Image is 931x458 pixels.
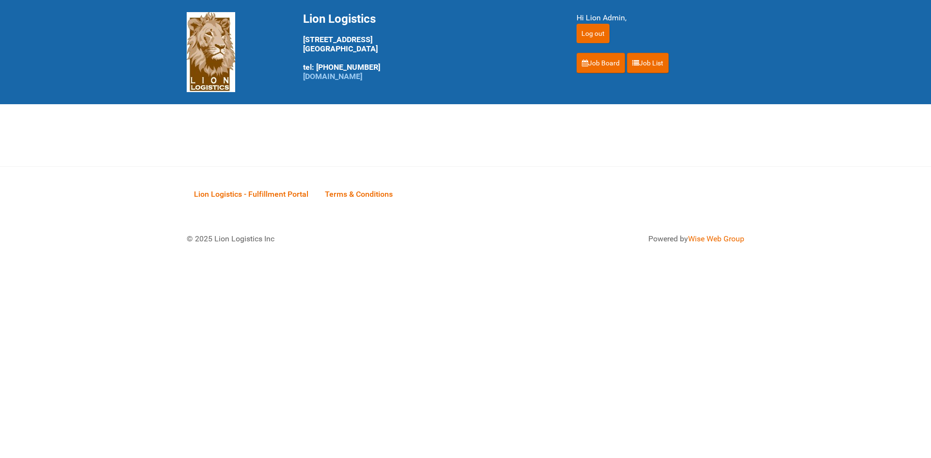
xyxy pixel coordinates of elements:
div: [STREET_ADDRESS] [GEOGRAPHIC_DATA] tel: [PHONE_NUMBER] [303,12,552,81]
div: Hi Lion Admin, [577,12,744,24]
div: Powered by [478,233,744,245]
a: Job List [627,53,669,73]
input: Log out [577,24,610,43]
a: Job Board [577,53,625,73]
a: [DOMAIN_NAME] [303,72,362,81]
img: Lion Logistics [187,12,235,92]
span: Lion Logistics [303,12,376,26]
a: Wise Web Group [688,234,744,243]
span: Lion Logistics - Fulfillment Portal [194,190,308,199]
div: © 2025 Lion Logistics Inc [179,226,461,252]
a: Lion Logistics [187,47,235,56]
a: Lion Logistics - Fulfillment Portal [187,179,316,209]
a: Terms & Conditions [318,179,400,209]
span: Terms & Conditions [325,190,393,199]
